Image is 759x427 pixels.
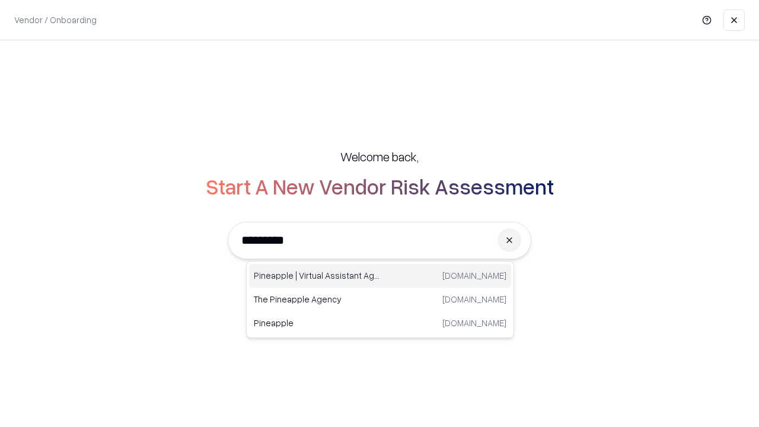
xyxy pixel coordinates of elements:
[14,14,97,26] p: Vendor / Onboarding
[254,293,380,305] p: The Pineapple Agency
[254,317,380,329] p: Pineapple
[340,148,419,165] h5: Welcome back,
[442,317,506,329] p: [DOMAIN_NAME]
[442,293,506,305] p: [DOMAIN_NAME]
[206,174,554,198] h2: Start A New Vendor Risk Assessment
[246,261,514,338] div: Suggestions
[442,269,506,282] p: [DOMAIN_NAME]
[254,269,380,282] p: Pineapple | Virtual Assistant Agency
